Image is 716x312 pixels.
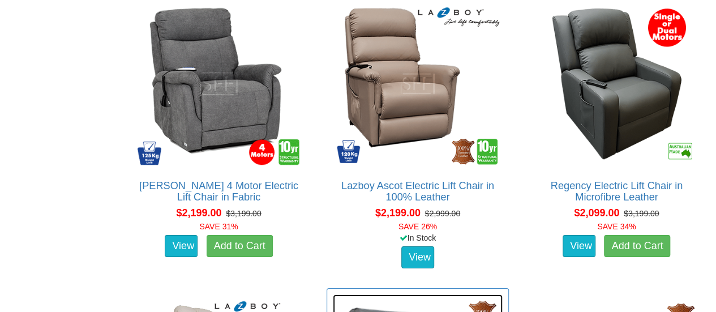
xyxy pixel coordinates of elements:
a: View [563,235,595,258]
font: SAVE 31% [199,222,238,231]
a: Add to Cart [207,235,273,258]
a: Add to Cart [604,235,670,258]
span: $2,199.00 [375,207,421,219]
a: Lazboy Ascot Electric Lift Chair in 100% Leather [341,180,494,203]
font: SAVE 34% [597,222,636,231]
font: SAVE 26% [398,222,437,231]
a: Regency Electric Lift Chair in Microfibre Leather [551,180,683,203]
span: $2,199.00 [176,207,221,219]
del: $3,199.00 [624,209,659,218]
del: $3,199.00 [226,209,261,218]
span: $2,099.00 [574,207,619,219]
a: View [401,246,434,269]
div: In Stock [324,232,511,243]
a: View [165,235,198,258]
del: $2,999.00 [425,209,460,218]
a: [PERSON_NAME] 4 Motor Electric Lift Chair in Fabric [139,180,298,203]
